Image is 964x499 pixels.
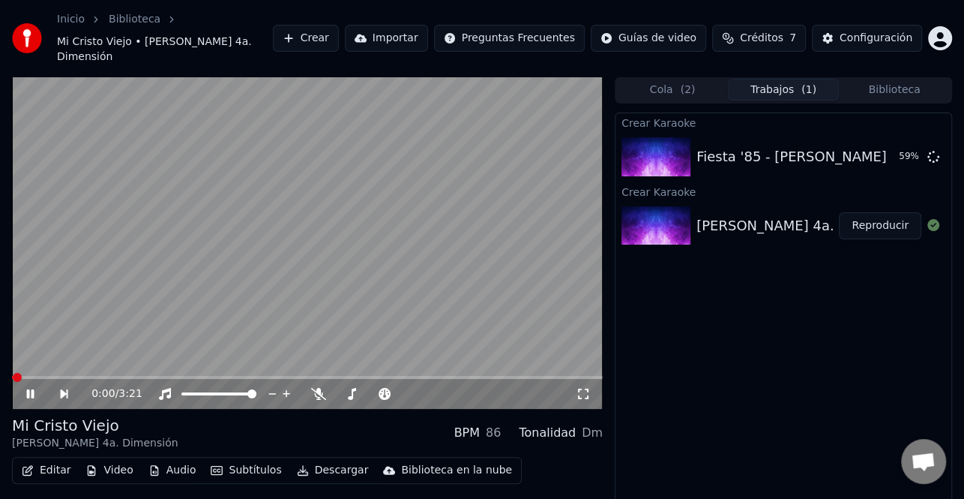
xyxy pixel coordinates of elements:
[401,463,512,478] div: Biblioteca en la nube
[615,113,951,131] div: Crear Karaoke
[840,31,912,46] div: Configuración
[91,386,115,401] span: 0:00
[728,79,839,101] button: Trabajos
[812,25,922,52] button: Configuración
[142,460,202,481] button: Audio
[16,460,76,481] button: Editar
[801,83,816,98] span: ( 1 )
[899,151,921,163] div: 59 %
[109,12,160,27] a: Biblioteca
[789,31,796,46] span: 7
[57,35,273,65] span: Mi Cristo Viejo • [PERSON_NAME] 4a. Dimensión
[839,212,921,239] button: Reproducir
[680,83,695,98] span: ( 2 )
[454,424,480,442] div: BPM
[79,460,139,481] button: Video
[12,436,178,451] div: [PERSON_NAME] 4a. Dimensión
[839,79,950,101] button: Biblioteca
[696,146,887,167] div: Fiesta '85 - [PERSON_NAME]
[591,25,706,52] button: Guías de video
[712,25,806,52] button: Créditos7
[205,460,287,481] button: Subtítulos
[273,25,339,52] button: Crear
[57,12,273,65] nav: breadcrumb
[519,424,576,442] div: Tonalidad
[434,25,585,52] button: Preguntas Frecuentes
[91,386,127,401] div: /
[291,460,375,481] button: Descargar
[740,31,783,46] span: Créditos
[345,25,428,52] button: Importar
[582,424,603,442] div: Dm
[486,424,501,442] div: 86
[118,386,142,401] span: 3:21
[901,439,946,484] div: Chat abierto
[57,12,85,27] a: Inicio
[12,23,42,53] img: youka
[617,79,728,101] button: Cola
[12,415,178,436] div: Mi Cristo Viejo
[615,182,951,200] div: Crear Karaoke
